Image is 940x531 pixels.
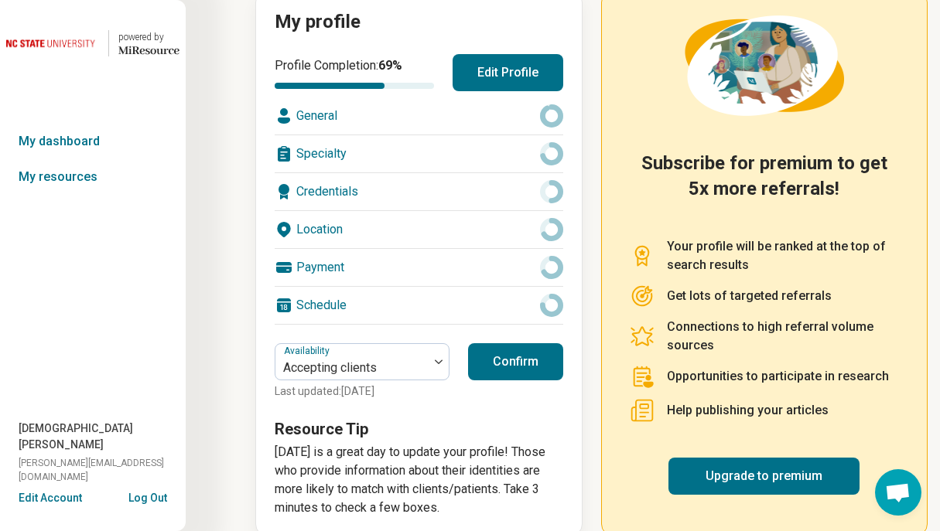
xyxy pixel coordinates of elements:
[667,237,900,274] p: Your profile will be ranked at the top of search results
[6,25,179,62] a: North Carolina State University powered by
[275,383,449,400] p: Last updated: [DATE]
[667,318,900,355] p: Connections to high referral volume sources
[667,367,889,386] p: Opportunities to participate in research
[667,287,832,305] p: Get lots of targeted referrals
[6,25,99,62] img: North Carolina State University
[468,343,563,380] button: Confirm
[284,345,333,356] label: Availability
[668,458,860,495] a: Upgrade to premium
[275,287,563,324] div: Schedule
[19,456,186,484] span: [PERSON_NAME][EMAIL_ADDRESS][DOMAIN_NAME]
[118,30,179,44] div: powered by
[630,151,900,219] h2: Subscribe for premium to get 5x more referrals!
[275,443,563,517] p: [DATE] is a great day to update your profile! Those who provide information about their identitie...
[275,97,563,134] div: General
[667,401,829,420] p: Help publishing your articles
[453,54,563,91] button: Edit Profile
[275,211,563,248] div: Location
[275,249,563,286] div: Payment
[128,490,167,502] button: Log Out
[275,56,434,89] div: Profile Completion:
[275,9,563,36] h2: My profile
[875,469,921,516] div: Open chat
[275,173,563,210] div: Credentials
[275,135,563,172] div: Specialty
[275,418,563,440] h3: Resource Tip
[19,490,82,506] button: Edit Account
[378,58,402,73] span: 69 %
[19,420,186,453] span: [DEMOGRAPHIC_DATA][PERSON_NAME]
